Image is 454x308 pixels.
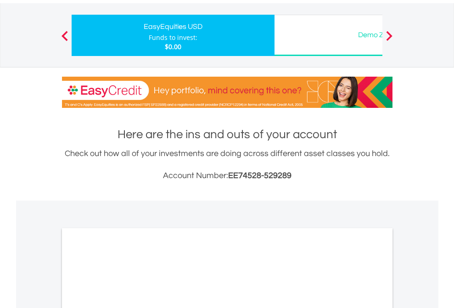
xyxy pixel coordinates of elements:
button: Previous [56,35,74,45]
span: $0.00 [165,42,181,51]
div: EasyEquities USD [77,20,269,33]
button: Next [380,35,398,45]
div: Funds to invest: [149,33,197,42]
div: Check out how all of your investments are doing across different asset classes you hold. [62,147,392,182]
h3: Account Number: [62,169,392,182]
img: EasyCredit Promotion Banner [62,77,392,108]
span: EE74528-529289 [228,171,291,180]
h1: Here are the ins and outs of your account [62,126,392,143]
